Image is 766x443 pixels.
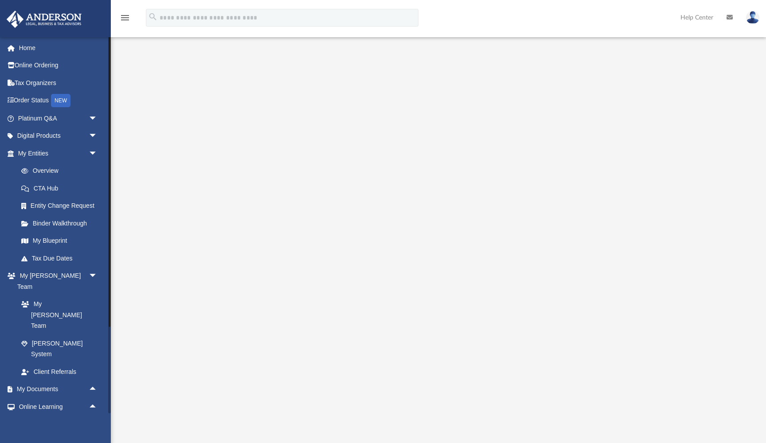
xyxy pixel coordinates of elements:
a: Client Referrals [12,363,106,381]
i: search [148,12,158,22]
span: arrow_drop_up [89,398,106,416]
a: Online Ordering [6,57,111,74]
span: arrow_drop_down [89,127,106,145]
a: Entity Change Request [12,197,111,215]
a: Order StatusNEW [6,92,111,110]
a: My [PERSON_NAME] Teamarrow_drop_down [6,267,106,295]
a: My Documentsarrow_drop_up [6,381,106,398]
a: My Entitiesarrow_drop_down [6,144,111,162]
div: NEW [51,94,70,107]
i: menu [120,12,130,23]
a: Binder Walkthrough [12,214,111,232]
a: Overview [12,162,111,180]
img: Anderson Advisors Platinum Portal [4,11,84,28]
span: arrow_drop_down [89,144,106,163]
a: Home [6,39,111,57]
a: Online Learningarrow_drop_up [6,398,106,416]
img: User Pic [746,11,759,24]
span: arrow_drop_down [89,109,106,128]
a: Tax Due Dates [12,249,111,267]
a: My [PERSON_NAME] Team [12,295,102,335]
a: CTA Hub [12,179,111,197]
a: Platinum Q&Aarrow_drop_down [6,109,111,127]
a: Tax Organizers [6,74,111,92]
a: Digital Productsarrow_drop_down [6,127,111,145]
a: My Blueprint [12,232,106,250]
span: arrow_drop_up [89,381,106,399]
span: arrow_drop_down [89,267,106,285]
a: menu [120,17,130,23]
a: [PERSON_NAME] System [12,334,106,363]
